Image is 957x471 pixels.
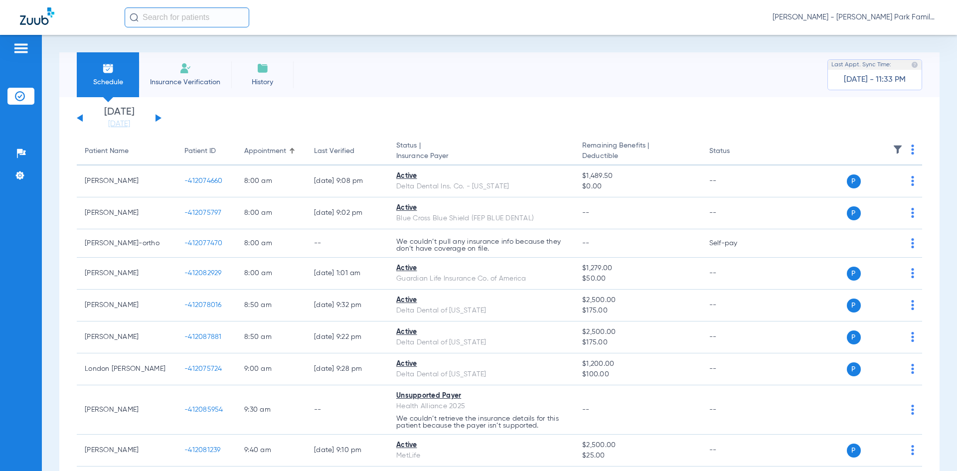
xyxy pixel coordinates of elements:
[574,138,701,165] th: Remaining Benefits |
[77,290,176,321] td: [PERSON_NAME]
[396,440,566,451] div: Active
[306,197,388,229] td: [DATE] 9:02 PM
[306,290,388,321] td: [DATE] 9:32 PM
[911,364,914,374] img: group-dot-blue.svg
[77,321,176,353] td: [PERSON_NAME]
[396,238,566,252] p: We couldn’t pull any insurance info because they don’t have coverage on file.
[701,435,769,467] td: --
[582,306,693,316] span: $175.00
[77,165,176,197] td: [PERSON_NAME]
[582,369,693,380] span: $100.00
[911,61,918,68] img: last sync help info
[911,268,914,278] img: group-dot-blue.svg
[84,77,132,87] span: Schedule
[306,385,388,435] td: --
[184,240,223,247] span: -412077470
[396,295,566,306] div: Active
[77,229,176,258] td: [PERSON_NAME]-ortho
[582,209,590,216] span: --
[582,263,693,274] span: $1,279.00
[244,146,286,157] div: Appointment
[847,444,861,458] span: P
[77,435,176,467] td: [PERSON_NAME]
[306,229,388,258] td: --
[396,369,566,380] div: Delta Dental of [US_STATE]
[236,435,306,467] td: 9:40 AM
[184,146,228,157] div: Patient ID
[236,353,306,385] td: 9:00 AM
[184,177,223,184] span: -412074660
[701,165,769,197] td: --
[847,330,861,344] span: P
[701,197,769,229] td: --
[582,406,590,413] span: --
[582,295,693,306] span: $2,500.00
[773,12,937,22] span: [PERSON_NAME] - [PERSON_NAME] Park Family Dentistry
[239,77,286,87] span: History
[89,119,149,129] a: [DATE]
[396,451,566,461] div: MetLife
[396,401,566,412] div: Health Alliance 2025
[396,391,566,401] div: Unsupported Payer
[125,7,249,27] input: Search for patients
[396,415,566,429] p: We couldn’t retrieve the insurance details for this patient because the payer isn’t supported.
[184,447,221,454] span: -412081239
[396,274,566,284] div: Guardian Life Insurance Co. of America
[388,138,574,165] th: Status |
[396,171,566,181] div: Active
[184,209,222,216] span: -412075797
[582,440,693,451] span: $2,500.00
[396,337,566,348] div: Delta Dental of [US_STATE]
[184,270,222,277] span: -412082929
[244,146,298,157] div: Appointment
[236,385,306,435] td: 9:30 AM
[77,385,176,435] td: [PERSON_NAME]
[396,203,566,213] div: Active
[396,263,566,274] div: Active
[77,353,176,385] td: London [PERSON_NAME]
[582,451,693,461] span: $25.00
[701,229,769,258] td: Self-pay
[85,146,168,157] div: Patient Name
[893,145,903,155] img: filter.svg
[77,258,176,290] td: [PERSON_NAME]
[184,302,222,309] span: -412078016
[396,181,566,192] div: Delta Dental Ins. Co. - [US_STATE]
[911,145,914,155] img: group-dot-blue.svg
[847,206,861,220] span: P
[236,165,306,197] td: 8:00 AM
[582,151,693,161] span: Deductible
[701,138,769,165] th: Status
[847,174,861,188] span: P
[89,107,149,129] li: [DATE]
[396,359,566,369] div: Active
[306,435,388,467] td: [DATE] 9:10 PM
[847,267,861,281] span: P
[701,385,769,435] td: --
[184,146,216,157] div: Patient ID
[85,146,129,157] div: Patient Name
[236,321,306,353] td: 8:50 AM
[396,151,566,161] span: Insurance Payer
[582,327,693,337] span: $2,500.00
[844,75,906,85] span: [DATE] - 11:33 PM
[20,7,54,25] img: Zuub Logo
[306,321,388,353] td: [DATE] 9:22 PM
[314,146,354,157] div: Last Verified
[396,327,566,337] div: Active
[582,274,693,284] span: $50.00
[396,306,566,316] div: Delta Dental of [US_STATE]
[236,290,306,321] td: 8:50 AM
[13,42,29,54] img: hamburger-icon
[396,213,566,224] div: Blue Cross Blue Shield (FEP BLUE DENTAL)
[582,337,693,348] span: $175.00
[701,321,769,353] td: --
[582,359,693,369] span: $1,200.00
[847,299,861,313] span: P
[306,165,388,197] td: [DATE] 9:08 PM
[701,258,769,290] td: --
[314,146,380,157] div: Last Verified
[831,60,891,70] span: Last Appt. Sync Time:
[911,300,914,310] img: group-dot-blue.svg
[306,353,388,385] td: [DATE] 9:28 PM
